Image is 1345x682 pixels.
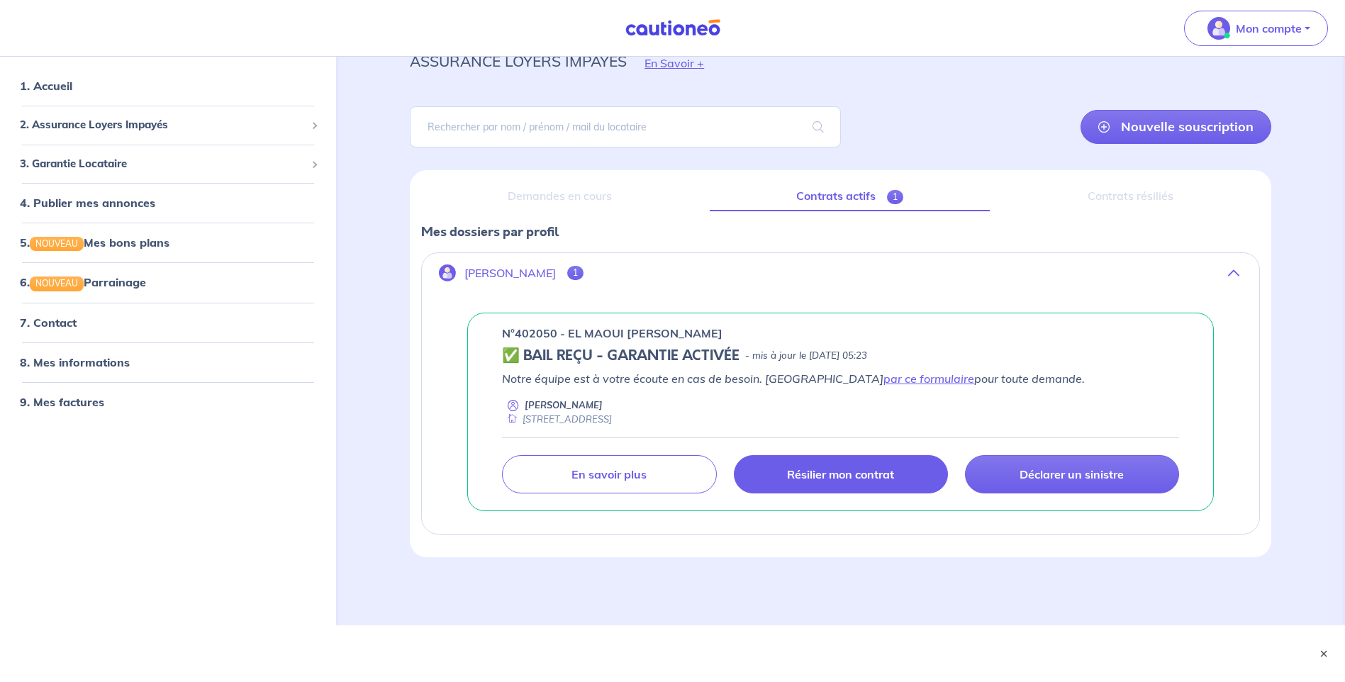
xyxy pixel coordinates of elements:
p: assurance loyers impayés [410,48,627,74]
span: 1 [567,266,584,280]
div: state: CONTRACT-VALIDATED, Context: ,MAYBE-CERTIFICATE,,LESSOR-DOCUMENTS,IS-ODEALIM [502,347,1179,364]
p: [PERSON_NAME] [525,398,603,412]
p: En savoir plus [571,467,647,481]
a: 7. Contact [20,315,77,330]
a: 6.NOUVEAUParrainage [20,276,146,290]
img: illu_account_valid_menu.svg [1207,17,1230,40]
div: 2. Assurance Loyers Impayés [6,111,330,139]
div: 4. Publier mes annonces [6,189,330,217]
button: illu_account_valid_menu.svgMon compte [1184,11,1328,46]
span: 1 [887,190,903,204]
div: 3. Garantie Locataire [6,150,330,178]
div: 8. Mes informations [6,348,330,376]
span: 2. Assurance Loyers Impayés [20,117,306,133]
a: 1. Accueil [20,79,72,93]
input: Rechercher par nom / prénom / mail du locataire [410,106,840,147]
p: Mes dossiers par profil [421,223,1260,241]
p: Résilier mon contrat [787,467,894,481]
a: Contrats actifs1 [710,181,990,211]
button: [PERSON_NAME]1 [422,256,1259,290]
button: En Savoir + [627,43,722,84]
img: illu_account.svg [439,264,456,281]
p: Déclarer un sinistre [1020,467,1124,481]
div: 5.NOUVEAUMes bons plans [6,228,330,257]
a: par ce formulaire [883,371,974,386]
div: [STREET_ADDRESS] [502,413,612,426]
a: Nouvelle souscription [1081,110,1271,144]
p: Notre équipe est à votre écoute en cas de besoin. [GEOGRAPHIC_DATA] pour toute demande. [502,370,1179,387]
div: 9. Mes factures [6,388,330,416]
span: 3. Garantie Locataire [20,156,306,172]
div: 6.NOUVEAUParrainage [6,269,330,297]
p: n°402050 - EL MAOUI [PERSON_NAME] [502,325,722,342]
a: Résilier mon contrat [734,455,948,493]
a: 8. Mes informations [20,355,130,369]
a: En savoir plus [502,455,716,493]
a: 5.NOUVEAUMes bons plans [20,235,169,250]
p: - mis à jour le [DATE] 05:23 [745,349,867,363]
a: Déclarer un sinistre [965,455,1179,493]
div: 7. Contact [6,308,330,337]
div: 1. Accueil [6,72,330,100]
img: Cautioneo [620,19,726,37]
button: × [1317,647,1331,661]
p: [PERSON_NAME] [464,267,556,280]
span: search [796,107,841,147]
a: 4. Publier mes annonces [20,196,155,210]
h5: ✅ BAIL REÇU - GARANTIE ACTIVÉE [502,347,740,364]
p: Mon compte [1236,20,1302,37]
a: 9. Mes factures [20,395,104,409]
